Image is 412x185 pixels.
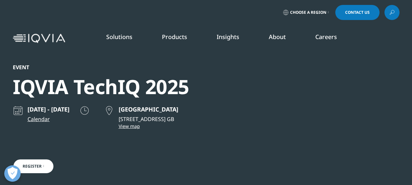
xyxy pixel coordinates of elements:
[217,33,239,41] a: Insights
[106,33,132,41] a: Solutions
[13,34,65,43] img: IQVIA Healthcare Information Technology and Pharma Clinical Research Company
[13,64,189,71] div: Event
[315,33,337,41] a: Careers
[28,115,69,123] a: Calendar
[13,159,54,174] a: Register
[269,33,286,41] a: About
[79,105,90,116] img: clock
[28,105,69,113] p: [DATE] - [DATE]
[162,33,187,41] a: Products
[335,5,380,20] a: Contact Us
[119,105,178,113] p: [GEOGRAPHIC_DATA]
[119,123,178,129] a: View map
[13,74,189,99] div: IQVIA TechIQ 2025
[119,115,178,123] p: [STREET_ADDRESS] GB
[68,23,400,54] nav: Primary
[104,105,114,116] img: map point
[345,10,370,14] span: Contact Us
[13,105,23,116] img: calendar
[290,10,326,15] span: Choose a Region
[4,165,21,182] button: Open Preferences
